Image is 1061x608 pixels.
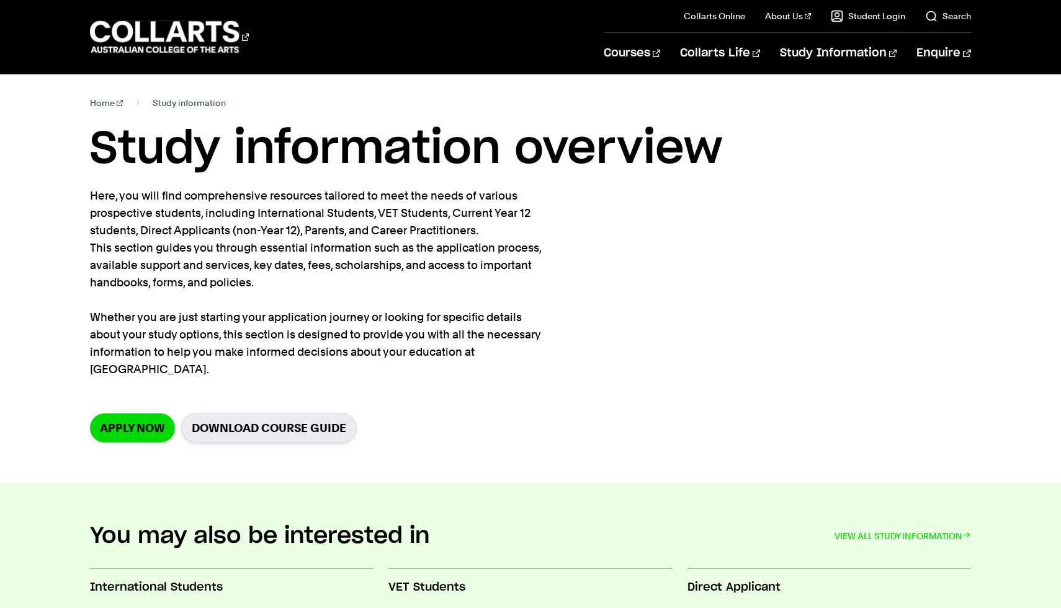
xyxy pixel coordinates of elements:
[916,33,970,74] a: Enquire
[181,413,357,443] a: Download Course Guide
[388,579,672,596] h3: VET Students
[153,94,226,112] span: Study information
[90,522,430,550] h2: You may also be interested in
[780,33,897,74] a: Study Information
[90,187,543,378] p: Here, you will find comprehensive resources tailored to meet the needs of various prospective stu...
[90,121,970,177] h1: Study information overview
[90,19,249,55] div: Go to homepage
[604,33,660,74] a: Courses
[90,413,175,443] a: Apply Now
[925,10,971,22] a: Search
[687,579,971,596] h3: Direct Applicant
[90,579,374,596] h3: International Students
[831,10,905,22] a: Student Login
[680,33,760,74] a: Collarts Life
[90,94,123,112] a: Home
[765,10,811,22] a: About Us
[684,10,745,22] a: Collarts Online
[835,527,971,545] a: VIEW ALL STUDY INFORMATION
